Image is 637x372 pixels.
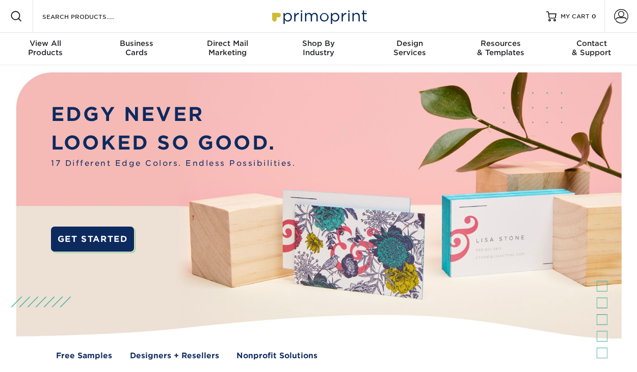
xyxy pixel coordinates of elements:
span: Design [364,39,455,48]
a: Contact& Support [546,33,637,65]
div: Marketing [182,39,273,57]
a: Direct MailMarketing [182,33,273,65]
div: Services [364,39,455,57]
span: Business [91,39,182,48]
a: GET STARTED [51,227,134,252]
span: 17 Different Edge Colors. Endless Possibilities. [51,158,296,169]
input: SEARCH PRODUCTS..... [41,10,141,22]
span: Resources [455,39,546,48]
img: Primoprint [268,5,369,27]
span: 0 [592,13,596,20]
a: Nonprofit Solutions [236,350,317,362]
div: & Support [546,39,637,57]
p: LOOKED SO GOOD. [51,129,296,157]
p: EDGY NEVER [51,100,296,129]
span: Shop By [273,39,364,48]
div: Cards [91,39,182,57]
span: MY CART [561,12,590,21]
span: Contact [546,39,637,48]
a: Shop ByIndustry [273,33,364,65]
a: BusinessCards [91,33,182,65]
a: DesignServices [364,33,455,65]
a: Designers + Resellers [130,350,219,362]
span: Direct Mail [182,39,273,48]
div: Industry [273,39,364,57]
div: & Templates [455,39,546,57]
a: Free Samples [56,350,112,362]
a: Resources& Templates [455,33,546,65]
